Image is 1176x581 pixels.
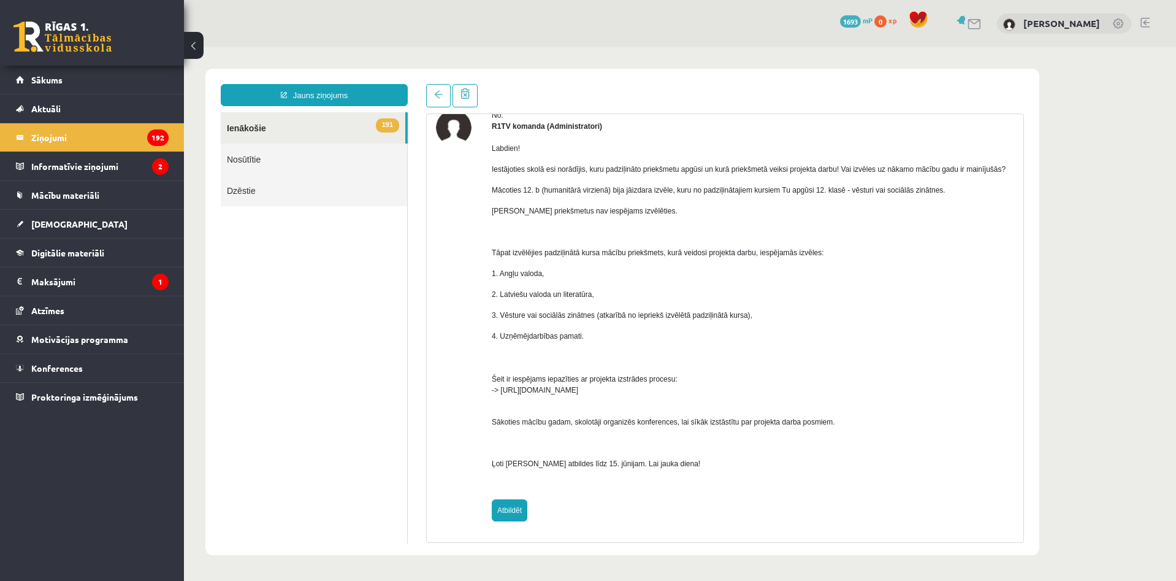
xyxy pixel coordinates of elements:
[308,75,418,83] strong: R1TV komanda (Administratori)
[192,71,215,85] span: 191
[152,158,169,175] i: 2
[16,210,169,238] a: [DEMOGRAPHIC_DATA]
[16,94,169,123] a: Aktuāli
[31,391,138,402] span: Proktoringa izmēģinājums
[308,264,568,272] span: 3. Vēsture vai sociālās zinātnes (atkarībā no iepriekš izvēlētā padziļinātā kursa),
[308,306,494,347] span: Šeit ir iespējams iepazīties ar projekta izstrādes procesu: -> [URL][DOMAIN_NAME]
[874,15,887,28] span: 0
[840,15,872,25] a: 1693 mP
[16,296,169,325] a: Atzīmes
[308,63,822,74] div: No:
[840,15,861,28] span: 1693
[308,371,651,379] span: Sākoties mācību gadam, skolotāji organizēs konferences, lai sīkāk izstāstītu par projekta darba p...
[1003,18,1015,31] img: Markuss Popkovs
[37,96,223,128] a: Nosūtītie
[152,274,169,290] i: 1
[16,325,169,353] a: Motivācijas programma
[16,181,169,209] a: Mācību materiāli
[147,129,169,146] i: 192
[37,65,221,96] a: 191Ienākošie
[252,63,288,98] img: R1TV komanda
[863,15,872,25] span: mP
[31,152,169,180] legend: Informatīvie ziņojumi
[37,37,224,59] a: Jauns ziņojums
[1023,17,1100,29] a: [PERSON_NAME]
[31,123,169,152] legend: Ziņojumi
[308,285,400,293] span: 4. Uzņēmējdarbības pamati.
[16,152,169,180] a: Informatīvie ziņojumi2
[308,139,762,147] span: Mācoties 12. b (humanitārā virzienā) bija jāizdara izvēle, kuru no padziļinātajiem kursiem Tu apg...
[31,190,99,201] span: Mācību materiāli
[308,222,360,231] span: 1. Angļu valoda,
[31,247,104,258] span: Digitālie materiāli
[16,267,169,296] a: Maksājumi1
[16,383,169,411] a: Proktoringa izmēģinājums
[31,103,61,114] span: Aktuāli
[31,74,63,85] span: Sākums
[31,334,128,345] span: Motivācijas programma
[31,363,83,374] span: Konferences
[308,452,343,474] a: Atbildēt
[16,239,169,267] a: Digitālie materiāli
[31,218,128,229] span: [DEMOGRAPHIC_DATA]
[874,15,903,25] a: 0 xp
[37,128,223,159] a: Dzēstie
[308,97,336,106] span: Labdien!
[31,305,64,316] span: Atzīmes
[308,243,410,252] span: 2. Latviešu valoda un literatūra,
[16,66,169,94] a: Sākums
[308,160,494,168] span: [PERSON_NAME] priekšmetus nav iespējams izvēlēties.
[16,123,169,152] a: Ziņojumi192
[308,412,516,421] span: Ļoti [PERSON_NAME] atbildes līdz 15. jūnijam. Lai jauka diena!
[13,21,112,52] a: Rīgas 1. Tālmācības vidusskola
[308,118,822,126] span: Iestājoties skolā esi norādījis, kuru padziļināto priekšmetu apgūsi un kurā priekšmetā veiksi pro...
[16,354,169,382] a: Konferences
[888,15,896,25] span: xp
[308,201,640,210] span: Tāpat izvēlējies padziļinātā kursa mācību priekšmets, kurā veidosi projekta darbu, iespējamās izv...
[31,267,169,296] legend: Maksājumi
